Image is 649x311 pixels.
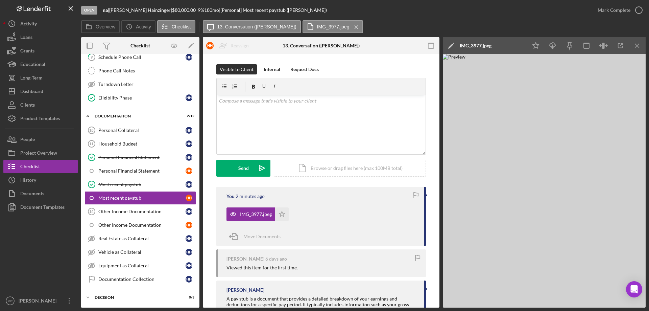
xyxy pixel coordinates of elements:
[3,85,78,98] button: Dashboard
[598,3,630,17] div: Mark Complete
[3,58,78,71] button: Educational
[136,24,151,29] label: Activity
[203,20,301,33] button: 13. Conversation ([PERSON_NAME])
[85,191,196,205] a: Most recent paystubHH
[121,20,155,33] button: Activity
[236,194,265,199] time: 2025-08-18 18:09
[95,114,177,118] div: Documentation
[103,7,108,13] b: na
[591,3,646,17] button: Mark Complete
[186,235,192,242] div: H H
[89,209,94,214] tspan: 14
[220,64,254,74] div: Visible to Client
[20,187,44,202] div: Documents
[20,71,43,86] div: Long-Term
[98,236,186,241] div: Real Estate as Collateral
[460,43,491,48] div: IMG_3977.jpeg
[3,112,78,125] button: Product Templates
[3,146,78,160] button: Project Overview
[240,212,272,217] div: IMG_3977.jpeg
[98,195,186,201] div: Most recent paystub
[98,168,186,174] div: Personal Financial Statement
[3,71,78,85] button: Long-Term
[98,249,186,255] div: Vehicle as Collateral
[96,24,115,29] label: Overview
[204,7,219,13] div: 180 mo
[186,262,192,269] div: H H
[206,42,214,49] div: H H
[103,7,109,13] div: |
[626,281,642,297] div: Open Intercom Messenger
[3,294,78,308] button: MR[PERSON_NAME]
[443,54,646,308] img: Preview
[98,82,196,87] div: Turndown Letter
[98,222,186,228] div: Other Income Documentation
[91,55,93,59] tspan: 9
[157,20,195,33] button: Checklist
[85,178,196,191] a: Most recent paystubHH
[81,6,97,15] div: Open
[317,24,350,29] label: IMG_3977.jpeg
[186,54,192,61] div: H H
[216,64,257,74] button: Visible to Client
[3,173,78,187] a: History
[85,259,196,272] a: Equipment as CollateralHH
[186,195,192,201] div: H H
[85,218,196,232] a: Other Income DocumentationHH
[130,43,150,48] div: Checklist
[264,64,280,74] div: Internal
[85,245,196,259] a: Vehicle as CollateralHH
[219,7,327,13] div: | [Personal] Most recent paystub ([PERSON_NAME])
[243,234,281,239] span: Move Documents
[98,276,186,282] div: Documentation Collection
[172,24,191,29] label: Checklist
[226,265,298,270] div: Viewed this item for the first time.
[85,137,196,151] a: 11Household BudgetHH
[186,181,192,188] div: H H
[216,160,270,177] button: Send
[3,98,78,112] a: Clients
[172,7,198,13] div: $80,000.00
[20,30,32,46] div: Loans
[186,140,192,147] div: H H
[85,164,196,178] a: Personal Financial StatementHH
[290,64,319,74] div: Request Docs
[98,141,186,147] div: Household Budget
[98,263,186,268] div: Equipment as Collateral
[8,299,13,303] text: MR
[98,95,186,101] div: Eligibility Phase
[85,205,196,218] a: 14Other Income DocumentationHH
[303,20,363,33] button: IMG_3977.jpeg
[89,128,93,132] tspan: 10
[98,182,186,187] div: Most recent paystub
[3,44,78,58] button: Grants
[182,114,194,118] div: 2 / 12
[85,151,196,164] a: Personal Financial StatementHH
[109,7,172,13] div: [PERSON_NAME] Hainzinger |
[85,91,196,105] a: Eligibility PhaseHH
[3,160,78,173] button: Checklist
[20,173,36,188] div: History
[98,68,196,73] div: Phone Call Notes
[20,160,40,175] div: Checklist
[3,187,78,200] button: Documents
[226,207,289,221] button: IMG_3977.jpeg
[20,146,57,161] div: Project Overview
[3,17,78,30] a: Activity
[3,133,78,146] button: People
[265,256,287,262] time: 2025-08-12 17:18
[81,20,120,33] button: Overview
[186,208,192,215] div: H H
[98,54,186,60] div: Schedule Phone Call
[98,128,186,133] div: Personal Collateral
[20,17,37,32] div: Activity
[226,228,287,245] button: Move Documents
